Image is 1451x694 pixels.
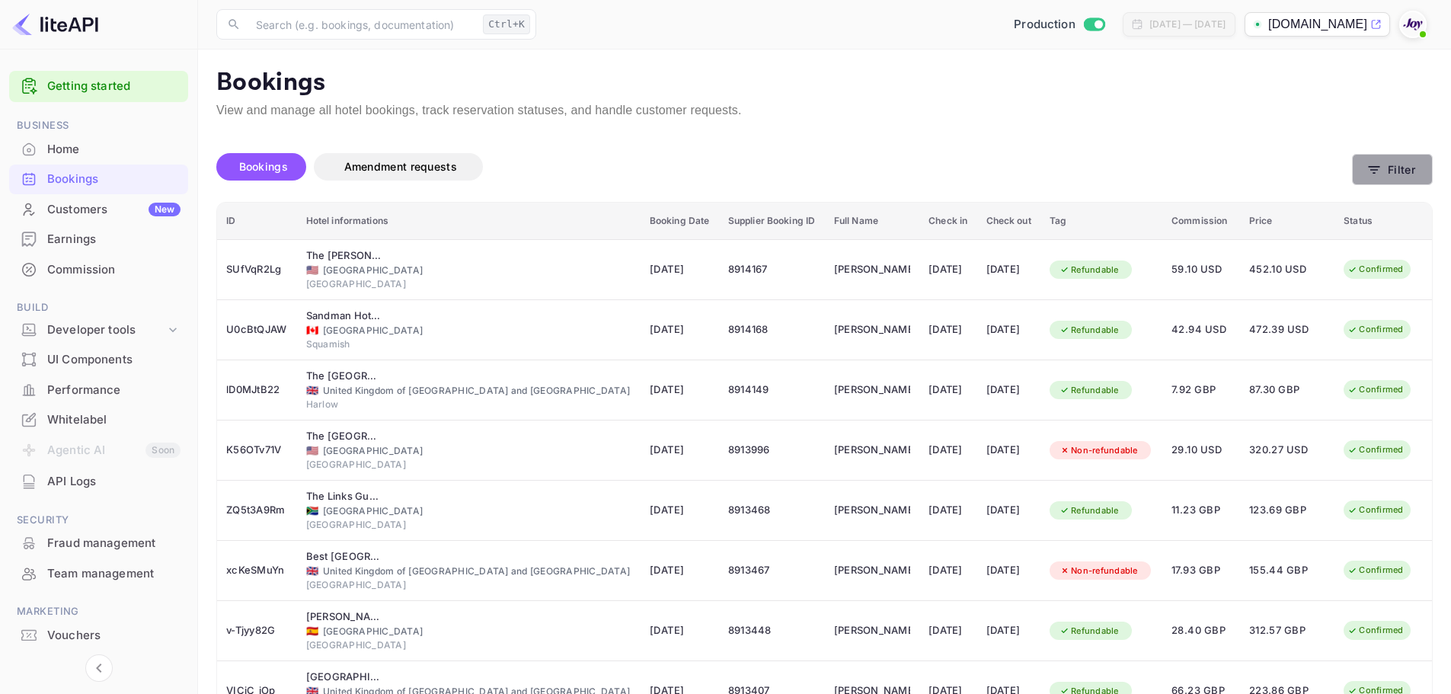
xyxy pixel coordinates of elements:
span: Canada [306,325,318,335]
div: [DATE] [986,257,1031,282]
div: Confirmed [1338,260,1413,279]
span: [DATE] [650,562,710,579]
span: Bookings [239,160,288,173]
div: Whitelabel [47,411,181,429]
a: Home [9,135,188,163]
a: Bookings [9,165,188,193]
div: United Kingdom of [GEOGRAPHIC_DATA] and [GEOGRAPHIC_DATA] [306,384,631,398]
div: [GEOGRAPHIC_DATA] [306,458,631,472]
div: 8913467 [728,558,816,583]
div: Jason Bushell [834,558,910,583]
th: ID [217,203,297,240]
span: [DATE] [650,321,710,338]
div: Confirmed [1338,561,1413,580]
div: Team management [9,559,188,589]
span: 472.39 USD [1249,321,1325,338]
div: ZQ5t3A9Rm [226,498,288,523]
div: Earnings [47,231,181,248]
span: United States of America [306,265,318,275]
div: Refundable [1050,381,1129,400]
div: [DATE] [986,318,1031,342]
span: 11.23 GBP [1171,502,1231,519]
div: [DATE] [986,378,1031,402]
div: Confirmed [1338,501,1413,520]
div: Performance [9,376,188,405]
div: Harlow [306,398,631,411]
div: [GEOGRAPHIC_DATA] [306,264,631,277]
span: 17.93 GBP [1171,562,1231,579]
th: Commission [1162,203,1240,240]
a: Vouchers [9,621,188,649]
p: View and manage all hotel bookings, track reservation statuses, and handle customer requests. [216,101,1433,120]
div: 8914149 [728,378,816,402]
div: Non-refundable [1050,561,1148,580]
div: 8913468 [728,498,816,523]
div: Mitchell Msungama [834,378,910,402]
a: Commission [9,255,188,283]
div: Commission [9,255,188,285]
th: Full Name [825,203,919,240]
div: account-settings tabs [216,153,1352,181]
div: xcKeSMuYn [226,558,288,583]
a: Team management [9,559,188,587]
div: Whitelabel [9,405,188,435]
span: United Kingdom of Great Britain and Northern Ireland [306,385,318,395]
div: Getting started [9,71,188,102]
th: Price [1240,203,1334,240]
span: Marketing [9,603,188,620]
div: Non-refundable [1050,441,1148,460]
div: Squamish [306,337,631,351]
div: The Starling Atlanta Midtown, Curio Collection by Hilton [306,248,382,264]
a: API Logs [9,467,188,495]
div: 8914168 [728,318,816,342]
div: U0cBtQJAW [226,318,288,342]
div: Fraud management [9,529,188,558]
div: Confirmed [1338,320,1413,339]
a: Performance [9,376,188,404]
div: Earnings [9,225,188,254]
span: [DATE] [650,622,710,639]
span: Business [9,117,188,134]
div: Vouchers [47,627,181,644]
div: Refundable [1050,321,1129,340]
div: Confirmed [1338,621,1413,640]
div: Performance [47,382,181,399]
p: Bookings [216,68,1433,98]
p: [DOMAIN_NAME] [1268,15,1367,34]
div: Bookings [47,171,181,188]
div: [DATE] [928,257,967,282]
span: 29.10 USD [1171,442,1231,459]
span: [DATE] [650,382,710,398]
span: 28.40 GBP [1171,622,1231,639]
div: UI Components [47,351,181,369]
div: Developer tools [47,321,165,339]
div: [DATE] [928,318,967,342]
div: [GEOGRAPHIC_DATA] [306,638,631,652]
div: Vouchers [9,621,188,651]
div: Home [47,141,181,158]
div: The Harlow Hotel By AccorHotels [306,369,382,384]
div: 8914167 [728,257,816,282]
div: Ctrl+K [483,14,530,34]
span: Security [9,512,188,529]
div: UI Components [9,345,188,375]
span: United States of America [306,446,318,456]
button: Filter [1352,154,1433,185]
div: SUfVqR2Lg [226,257,288,282]
div: Home [9,135,188,165]
div: API Logs [47,473,181,491]
div: Sandman Hotel & Suites Squamish [306,309,382,324]
div: Customers [47,201,181,219]
div: Developer tools [9,317,188,344]
span: Amendment requests [344,160,457,173]
div: Ahmed A Egal [834,438,910,462]
div: [DATE] [986,498,1031,523]
a: UI Components [9,345,188,373]
span: [DATE] [650,442,710,459]
div: 8913996 [728,438,816,462]
div: United Kingdom of [GEOGRAPHIC_DATA] and [GEOGRAPHIC_DATA] [306,564,631,578]
span: United Kingdom of Great Britain and Northern Ireland [306,566,318,576]
span: 87.30 GBP [1249,382,1325,398]
div: [GEOGRAPHIC_DATA] [306,324,631,337]
div: [GEOGRAPHIC_DATA] [306,277,631,291]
